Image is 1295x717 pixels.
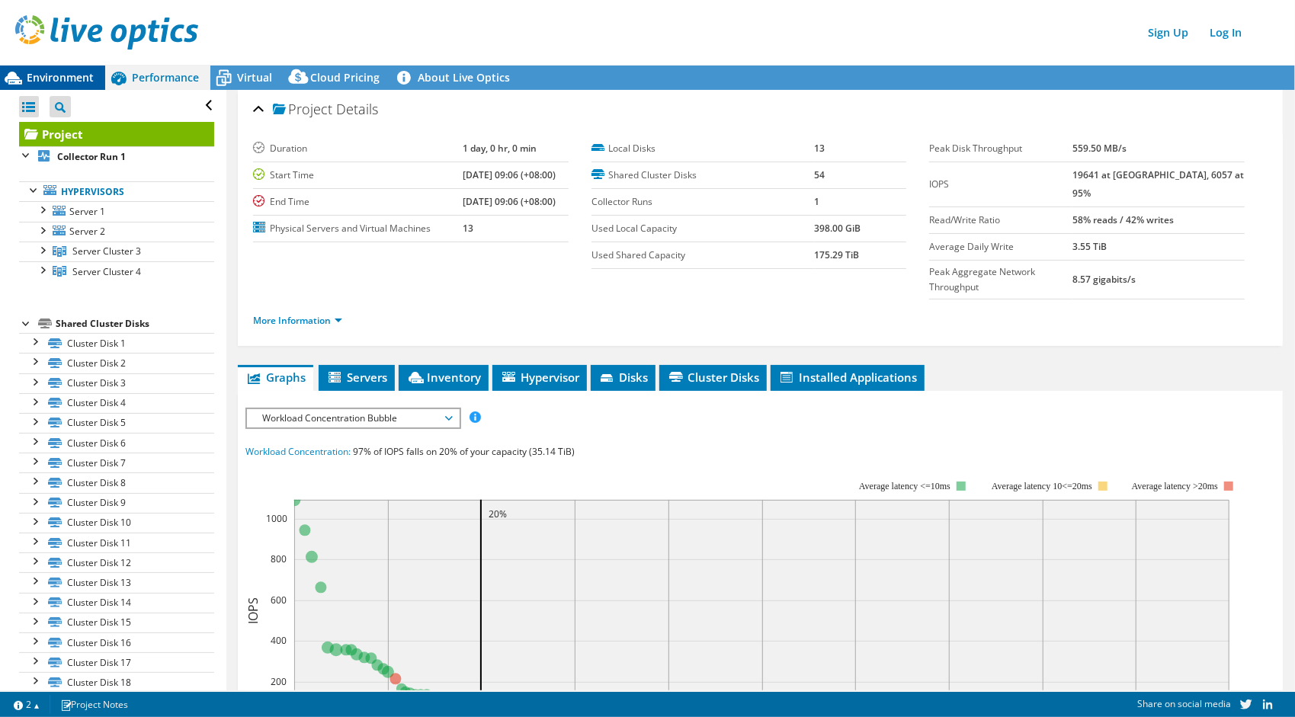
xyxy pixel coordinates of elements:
a: Cluster Disk 15 [19,613,214,632]
a: Hypervisors [19,181,214,201]
label: Local Disks [591,141,815,156]
a: Cluster Disk 17 [19,652,214,672]
a: More Information [253,314,342,327]
text: Average latency >20ms [1132,481,1218,491]
label: Peak Aggregate Network Throughput [929,264,1072,295]
span: Servers [326,370,387,385]
span: Cluster Disks [667,370,759,385]
label: IOPS [929,177,1072,192]
text: IOPS [245,598,261,625]
a: Project Notes [50,695,139,714]
span: 97% of IOPS falls on 20% of your capacity (35.14 TiB) [353,445,575,458]
b: 3.55 TiB [1072,240,1107,253]
a: 2 [3,695,50,714]
a: Cluster Disk 3 [19,373,214,393]
span: Share on social media [1137,697,1231,710]
a: Server Cluster 4 [19,261,214,281]
span: Details [336,100,378,118]
b: 1 day, 0 hr, 0 min [463,142,537,155]
span: Server 2 [69,225,105,238]
a: Cluster Disk 13 [19,572,214,592]
tspan: Average latency <=10ms [859,481,950,491]
label: Used Local Capacity [591,221,815,236]
span: Environment [27,70,94,85]
a: Server 1 [19,201,214,221]
label: Duration [253,141,463,156]
a: Cluster Disk 5 [19,413,214,433]
label: Collector Runs [591,194,815,210]
text: 200 [271,675,287,688]
label: Shared Cluster Disks [591,168,815,183]
a: Cluster Disk 2 [19,353,214,373]
a: Cluster Disk 12 [19,552,214,572]
a: Sign Up [1140,21,1196,43]
span: Cloud Pricing [310,70,380,85]
span: Installed Applications [778,370,917,385]
a: Cluster Disk 14 [19,593,214,613]
a: Cluster Disk 4 [19,393,214,413]
tspan: Average latency 10<=20ms [992,481,1092,491]
a: Cluster Disk 1 [19,333,214,353]
b: [DATE] 09:06 (+08:00) [463,195,556,208]
text: 20% [489,507,507,520]
span: Inventory [406,370,481,385]
span: Workload Concentration: [245,445,351,458]
a: Project [19,122,214,146]
a: Cluster Disk 7 [19,453,214,472]
span: Project [273,102,332,117]
a: Cluster Disk 18 [19,672,214,692]
text: 800 [271,552,287,565]
a: Cluster Disk 9 [19,493,214,513]
span: Server Cluster 3 [72,245,141,258]
label: Average Daily Write [929,239,1072,254]
b: 54 [815,168,825,181]
b: 1 [815,195,820,208]
b: 8.57 gigabits/s [1072,273,1136,286]
a: Server 2 [19,222,214,242]
text: 400 [271,634,287,647]
span: Server Cluster 4 [72,265,141,278]
a: Server Cluster 3 [19,242,214,261]
img: live_optics_svg.svg [15,15,198,50]
span: Workload Concentration Bubble [255,409,450,427]
b: [DATE] 09:06 (+08:00) [463,168,556,181]
a: Cluster Disk 16 [19,632,214,652]
b: 398.00 GiB [815,222,861,235]
b: 13 [463,222,474,235]
b: 19641 at [GEOGRAPHIC_DATA], 6057 at 95% [1072,168,1244,200]
a: Cluster Disk 6 [19,433,214,453]
text: 1000 [266,512,287,525]
b: 58% reads / 42% writes [1072,213,1174,226]
a: Collector Run 1 [19,146,214,166]
span: Server 1 [69,205,105,218]
span: Hypervisor [500,370,579,385]
b: 175.29 TiB [815,248,860,261]
div: Shared Cluster Disks [56,315,214,333]
span: Virtual [237,70,272,85]
a: Cluster Disk 11 [19,533,214,552]
label: Peak Disk Throughput [929,141,1072,156]
a: Log In [1202,21,1249,43]
a: About Live Optics [391,66,521,90]
a: Cluster Disk 8 [19,472,214,492]
span: Performance [132,70,199,85]
b: 559.50 MB/s [1072,142,1127,155]
b: Collector Run 1 [57,150,126,163]
label: Physical Servers and Virtual Machines [253,221,463,236]
span: Graphs [245,370,306,385]
label: Used Shared Capacity [591,248,815,263]
text: 600 [271,594,287,607]
label: Read/Write Ratio [929,213,1072,228]
label: End Time [253,194,463,210]
span: Disks [598,370,648,385]
b: 13 [815,142,825,155]
a: Cluster Disk 10 [19,513,214,533]
label: Start Time [253,168,463,183]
